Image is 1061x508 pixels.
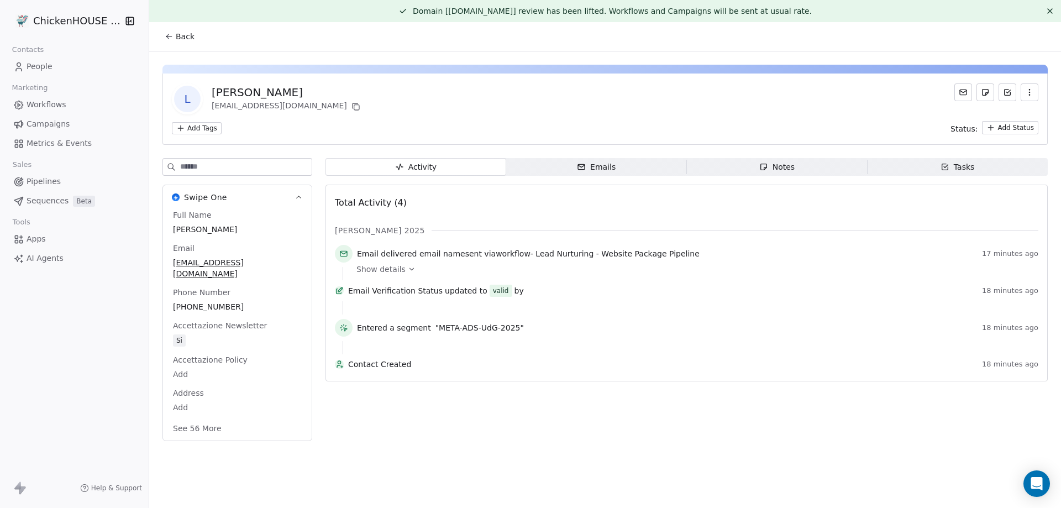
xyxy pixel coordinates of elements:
[357,322,431,333] span: Entered a segment
[535,249,699,258] span: Lead Nurturing - Website Package Pipeline
[413,7,812,15] span: Domain [[DOMAIN_NAME]] review has been lifted. Workflows and Campaigns will be sent at usual rate.
[171,354,250,365] span: Accettazione Policy
[15,14,29,28] img: 4.jpg
[7,41,49,58] span: Contacts
[950,123,978,134] span: Status:
[9,249,140,268] a: AI Agents
[9,192,140,210] a: SequencesBeta
[173,301,302,312] span: [PHONE_NUMBER]
[27,99,66,111] span: Workflows
[173,257,302,279] span: [EMAIL_ADDRESS][DOMAIN_NAME]
[9,134,140,153] a: Metrics & Events
[91,484,142,493] span: Help & Support
[27,61,52,72] span: People
[27,176,61,187] span: Pipelines
[212,100,363,113] div: [EMAIL_ADDRESS][DOMAIN_NAME]
[27,233,46,245] span: Apps
[158,27,201,46] button: Back
[9,230,140,248] a: Apps
[357,249,417,258] span: Email delivered
[172,193,180,201] img: Swipe One
[356,264,406,275] span: Show details
[8,156,36,173] span: Sales
[27,195,69,207] span: Sequences
[9,57,140,76] a: People
[173,369,302,380] span: Add
[171,243,197,254] span: Email
[33,14,122,28] span: ChickenHOUSE snc
[7,80,52,96] span: Marketing
[357,248,700,259] span: email name sent via workflow -
[163,185,312,210] button: Swipe OneSwipe One
[27,138,92,149] span: Metrics & Events
[435,322,524,333] span: "META-ADS-UdG-2025"
[9,96,140,114] a: Workflows
[759,161,795,173] div: Notes
[982,323,1038,332] span: 18 minutes ago
[80,484,142,493] a: Help & Support
[171,320,269,331] span: Accettazione Newsletter
[212,85,363,100] div: [PERSON_NAME]
[8,214,35,231] span: Tools
[171,387,206,399] span: Address
[174,86,201,112] span: L
[514,285,524,296] span: by
[335,225,425,236] span: [PERSON_NAME] 2025
[176,335,182,346] div: Si
[73,196,95,207] span: Beta
[941,161,975,173] div: Tasks
[1023,470,1050,497] div: Open Intercom Messenger
[184,192,227,203] span: Swipe One
[13,12,118,30] button: ChickenHOUSE snc
[445,285,487,296] span: updated to
[982,360,1038,369] span: 18 minutes ago
[171,210,214,221] span: Full Name
[171,287,233,298] span: Phone Number
[348,285,443,296] span: Email Verification Status
[356,264,1031,275] a: Show details
[27,118,70,130] span: Campaigns
[982,249,1038,258] span: 17 minutes ago
[577,161,616,173] div: Emails
[163,210,312,441] div: Swipe OneSwipe One
[166,418,228,438] button: See 56 More
[348,359,978,370] span: Contact Created
[982,286,1038,295] span: 18 minutes ago
[335,197,407,208] span: Total Activity (4)
[173,402,302,413] span: Add
[9,172,140,191] a: Pipelines
[172,122,222,134] button: Add Tags
[176,31,195,42] span: Back
[173,224,302,235] span: [PERSON_NAME]
[9,115,140,133] a: Campaigns
[982,121,1038,134] button: Add Status
[27,253,64,264] span: AI Agents
[493,285,509,296] div: valid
